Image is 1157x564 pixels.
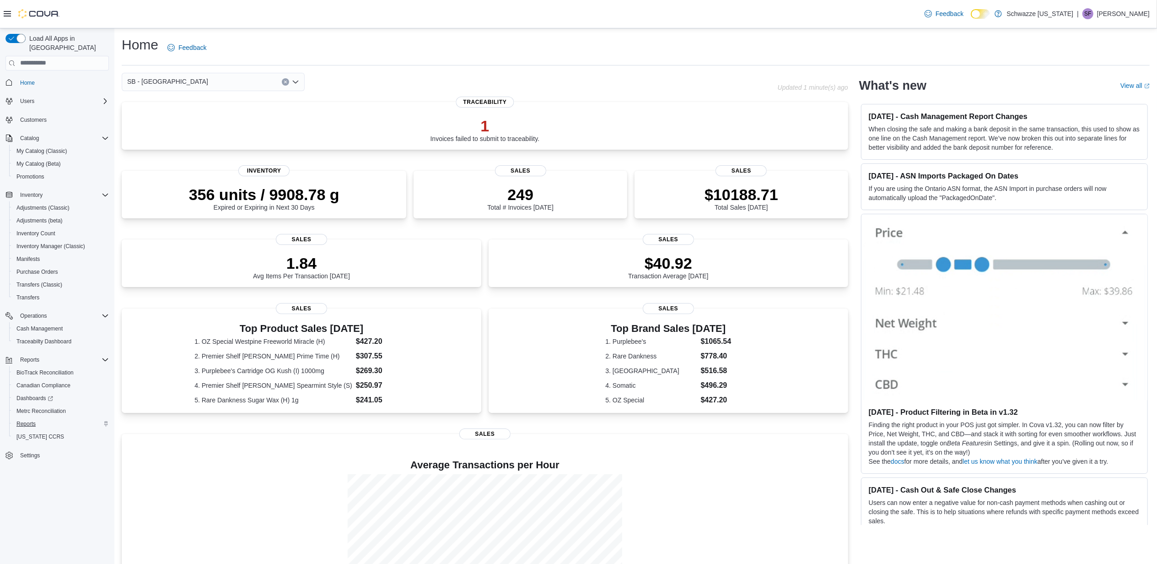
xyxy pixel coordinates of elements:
[5,72,109,486] nav: Complex example
[971,9,990,19] input: Dark Mode
[13,418,109,429] span: Reports
[16,354,43,365] button: Reports
[13,171,48,182] a: Promotions
[487,185,553,211] div: Total # Invoices [DATE]
[13,158,109,169] span: My Catalog (Beta)
[2,449,113,462] button: Settings
[9,392,113,405] a: Dashboards
[253,254,350,280] div: Avg Items Per Transaction [DATE]
[16,77,109,88] span: Home
[628,254,709,280] div: Transaction Average [DATE]
[13,323,109,334] span: Cash Management
[495,165,546,176] span: Sales
[16,217,63,224] span: Adjustments (beta)
[9,145,113,157] button: My Catalog (Classic)
[253,254,350,272] p: 1.84
[605,366,697,375] dt: 3. [GEOGRAPHIC_DATA]
[16,243,85,250] span: Inventory Manager (Classic)
[13,336,109,347] span: Traceabilty Dashboard
[459,428,511,439] span: Sales
[13,323,66,334] a: Cash Management
[16,96,38,107] button: Users
[936,9,963,18] span: Feedback
[20,135,39,142] span: Catalog
[891,458,904,465] a: docs
[2,113,113,126] button: Customers
[16,255,40,263] span: Manifests
[643,303,694,314] span: Sales
[16,354,109,365] span: Reports
[13,431,68,442] a: [US_STATE] CCRS
[869,498,1140,526] p: Users can now enter a negative value for non-cash payment methods when cashing out or closing the...
[20,312,47,320] span: Operations
[16,133,43,144] button: Catalog
[716,165,767,176] span: Sales
[9,214,113,227] button: Adjustments (beta)
[9,405,113,418] button: Metrc Reconciliation
[13,406,109,417] span: Metrc Reconciliation
[1006,8,1073,19] p: Schwazze [US_STATE]
[189,185,339,204] p: 356 units / 9908.78 g
[13,202,73,213] a: Adjustments (Classic)
[13,266,109,277] span: Purchase Orders
[701,351,732,362] dd: $778.40
[9,335,113,348] button: Traceabilty Dashboard
[127,76,208,87] span: SB - [GEOGRAPHIC_DATA]
[16,407,66,415] span: Metrc Reconciliation
[431,117,540,142] div: Invoices failed to submit to traceability.
[9,227,113,240] button: Inventory Count
[20,116,47,124] span: Customers
[26,34,109,52] span: Load All Apps in [GEOGRAPHIC_DATA]
[9,278,113,291] button: Transfers (Classic)
[13,380,109,391] span: Canadian Compliance
[487,185,553,204] p: 249
[276,234,327,245] span: Sales
[356,380,409,391] dd: $250.97
[16,96,109,107] span: Users
[20,452,40,459] span: Settings
[869,485,1140,494] h3: [DATE] - Cash Out & Safe Close Changes
[16,281,62,288] span: Transfers (Classic)
[16,190,46,201] button: Inventory
[16,325,63,332] span: Cash Management
[859,78,926,93] h2: What's new
[921,5,967,23] a: Feedback
[16,133,109,144] span: Catalog
[16,395,53,402] span: Dashboards
[13,228,59,239] a: Inventory Count
[9,201,113,214] button: Adjustments (Classic)
[16,420,36,428] span: Reports
[13,241,109,252] span: Inventory Manager (Classic)
[18,9,59,18] img: Cova
[16,114,109,125] span: Customers
[16,382,70,389] span: Canadian Compliance
[1084,8,1091,19] span: SF
[778,84,848,91] p: Updated 1 minute(s) ago
[16,369,74,376] span: BioTrack Reconciliation
[9,240,113,253] button: Inventory Manager (Classic)
[605,337,697,346] dt: 1. Purplebee's
[947,439,987,447] em: Beta Features
[2,76,113,89] button: Home
[13,215,109,226] span: Adjustments (beta)
[9,430,113,443] button: [US_STATE] CCRS
[189,185,339,211] div: Expired or Expiring in Next 30 Days
[605,323,731,334] h3: Top Brand Sales [DATE]
[13,228,109,239] span: Inventory Count
[9,322,113,335] button: Cash Management
[16,294,39,301] span: Transfers
[13,367,109,378] span: BioTrack Reconciliation
[178,43,206,52] span: Feedback
[16,450,43,461] a: Settings
[1120,82,1150,89] a: View allExternal link
[16,77,38,88] a: Home
[13,146,71,157] a: My Catalog (Classic)
[869,457,1140,466] p: See the for more details, and after you’ve given it a try.
[276,303,327,314] span: Sales
[238,165,290,176] span: Inventory
[356,336,409,347] dd: $427.20
[16,230,55,237] span: Inventory Count
[16,173,44,180] span: Promotions
[1082,8,1093,19] div: Skyler Franke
